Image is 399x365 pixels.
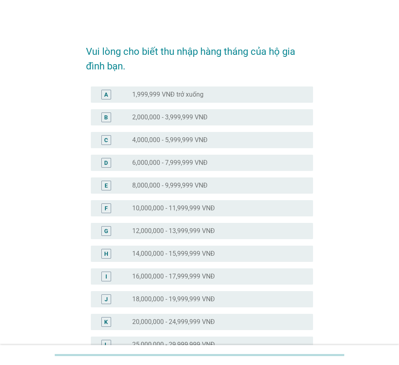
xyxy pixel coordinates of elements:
div: F [105,204,108,212]
label: 25,000,000 - 29,999,999 VNĐ [132,341,215,349]
div: E [105,181,108,190]
div: B [104,113,108,121]
div: D [104,158,108,167]
div: J [105,295,108,303]
label: 20,000,000 - 24,999,999 VNĐ [132,318,215,326]
div: L [105,340,108,349]
label: 8,000,000 - 9,999,999 VNĐ [132,181,208,190]
div: C [104,136,108,144]
label: 2,000,000 - 3,999,999 VNĐ [132,113,208,121]
label: 4,000,000 - 5,999,999 VNĐ [132,136,208,144]
div: A [104,90,108,99]
label: 1,999,999 VNĐ trở xuống [132,91,204,99]
label: 14,000,000 - 15,999,999 VNĐ [132,250,215,258]
h2: Vui lòng cho biết thu nhập hàng tháng của hộ gia đình bạn. [86,36,313,73]
label: 12,000,000 - 13,999,999 VNĐ [132,227,215,235]
div: I [105,272,107,281]
label: 18,000,000 - 19,999,999 VNĐ [132,295,215,303]
label: 10,000,000 - 11,999,999 VNĐ [132,204,215,212]
div: H [104,249,108,258]
label: 16,000,000 - 17,999,999 VNĐ [132,272,215,281]
div: K [104,317,108,326]
div: G [104,227,108,235]
label: 6,000,000 - 7,999,999 VNĐ [132,159,208,167]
